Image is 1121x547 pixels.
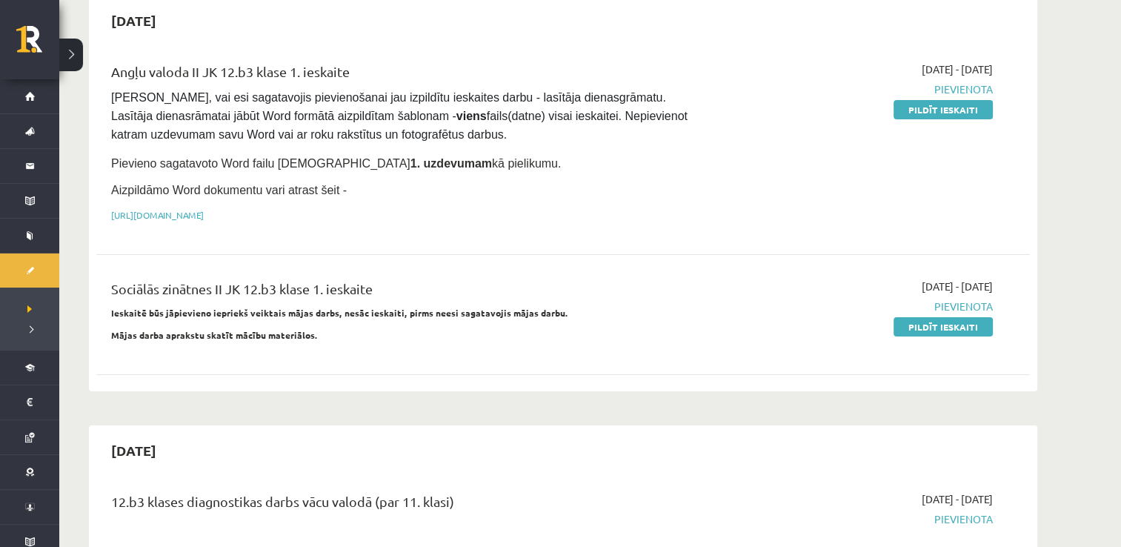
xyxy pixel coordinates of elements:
h2: [DATE] [96,433,171,468]
h2: [DATE] [96,3,171,38]
span: [PERSON_NAME], vai esi sagatavojis pievienošanai jau izpildītu ieskaites darbu - lasītāja dienasg... [111,91,691,141]
div: Angļu valoda II JK 12.b3 klase 1. ieskaite [111,62,691,89]
div: 12.b3 klases diagnostikas darbs vācu valodā (par 11. klasi) [111,491,691,519]
span: Aizpildāmo Word dokumentu vari atrast šeit - [111,184,347,196]
strong: 1. uzdevumam [410,157,492,170]
a: [URL][DOMAIN_NAME] [111,209,204,221]
span: Pievienota [713,299,993,314]
span: [DATE] - [DATE] [922,279,993,294]
strong: viens [456,110,487,122]
span: [DATE] - [DATE] [922,62,993,77]
a: Pildīt ieskaiti [894,100,993,119]
a: Pildīt ieskaiti [894,317,993,337]
span: Pievieno sagatavoto Word failu [DEMOGRAPHIC_DATA] kā pielikumu. [111,157,561,170]
span: Pievienota [713,82,993,97]
a: Rīgas 1. Tālmācības vidusskola [16,26,59,63]
div: Sociālās zinātnes II JK 12.b3 klase 1. ieskaite [111,279,691,306]
span: Pievienota [713,511,993,527]
strong: Mājas darba aprakstu skatīt mācību materiālos. [111,329,318,341]
strong: Ieskaitē būs jāpievieno iepriekš veiktais mājas darbs, nesāc ieskaiti, pirms neesi sagatavojis mā... [111,307,568,319]
span: [DATE] - [DATE] [922,491,993,507]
